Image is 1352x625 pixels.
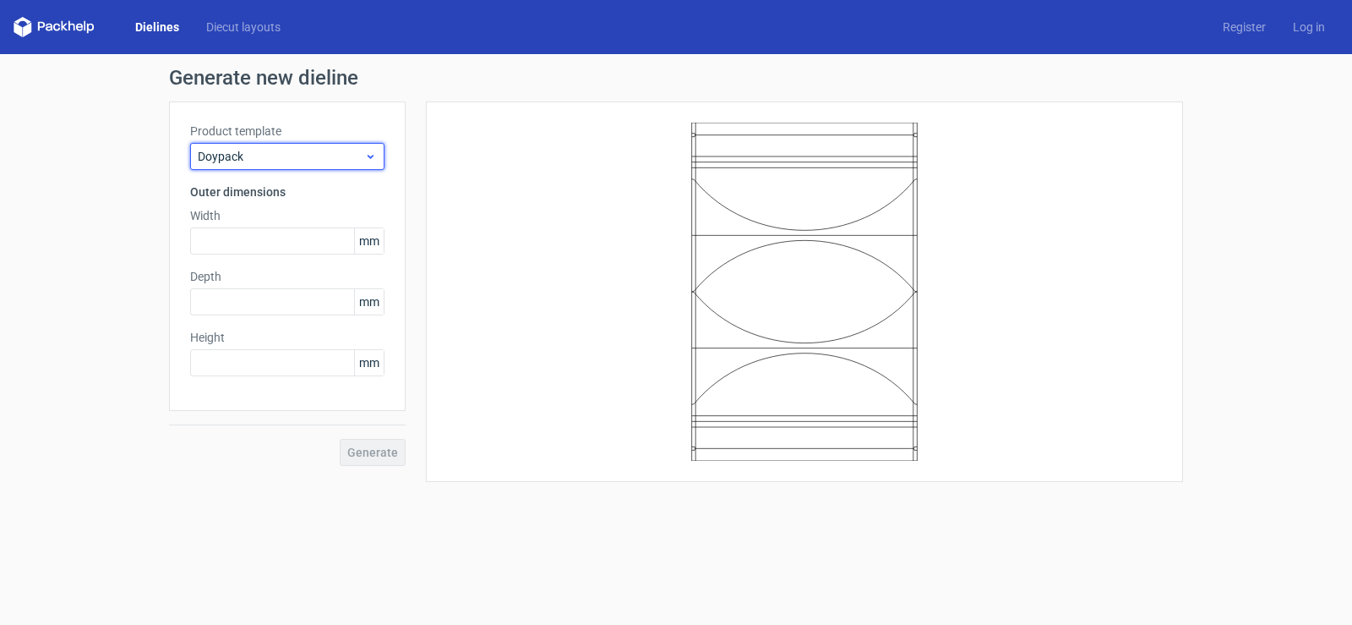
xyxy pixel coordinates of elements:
a: Register [1209,19,1279,36]
label: Product template [190,123,384,140]
a: Dielines [122,19,193,36]
a: Diecut layouts [193,19,294,36]
span: Doypack [198,148,364,165]
span: mm [354,289,384,315]
label: Height [190,329,384,346]
h3: Outer dimensions [190,184,384,200]
h1: Generate new dieline [169,68,1183,88]
span: mm [354,350,384,376]
a: Log in [1279,19,1338,36]
label: Depth [190,268,384,285]
label: Width [190,207,384,224]
span: mm [354,228,384,254]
